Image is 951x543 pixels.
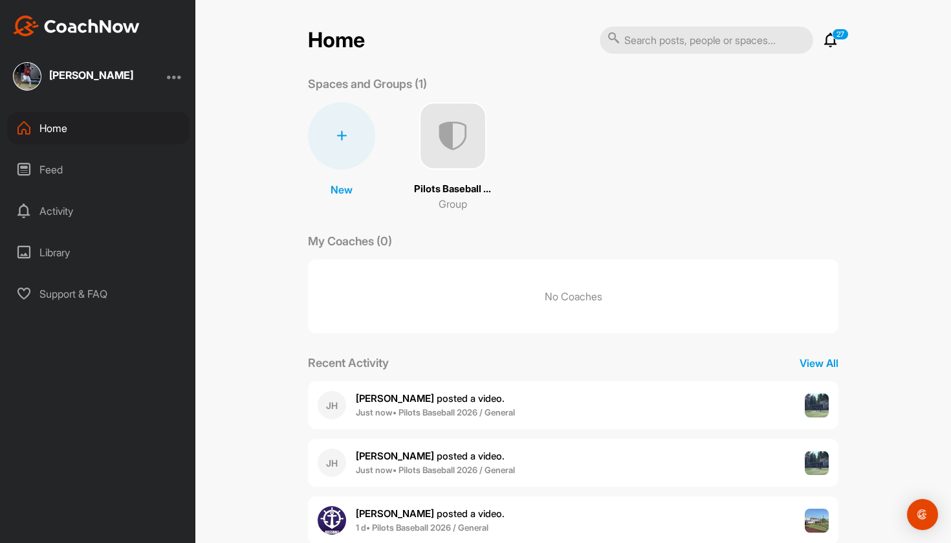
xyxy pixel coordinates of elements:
b: Just now • Pilots Baseball 2026 / General [356,407,515,417]
a: Pilots Baseball 2026Group [414,102,492,212]
p: 27 [832,28,849,40]
b: [PERSON_NAME] [356,507,434,520]
img: CoachNow [13,16,140,36]
p: Spaces and Groups (1) [308,75,427,93]
img: uAAAAAElFTkSuQmCC [419,102,486,170]
p: New [331,182,353,197]
img: user avatar [318,506,346,535]
div: Support & FAQ [7,278,190,310]
div: [PERSON_NAME] [49,70,133,80]
p: Group [439,196,467,212]
span: posted a video . [356,507,505,520]
img: post image [805,393,829,418]
div: JH [318,449,346,477]
img: post image [805,509,829,533]
b: [PERSON_NAME] [356,392,434,404]
img: square_9b118221e56dba4b32f5f1f4a524561e.jpg [13,62,41,91]
p: Pilots Baseball 2026 [414,182,492,197]
b: Just now • Pilots Baseball 2026 / General [356,465,515,475]
img: post image [805,451,829,476]
p: View All [800,355,838,371]
input: Search posts, people or spaces... [600,27,813,54]
span: posted a video . [356,450,505,462]
div: JH [318,391,346,419]
b: 1 d • Pilots Baseball 2026 / General [356,522,488,533]
div: Home [7,112,190,144]
span: posted a video . [356,392,505,404]
p: Recent Activity [308,354,389,371]
div: Open Intercom Messenger [907,499,938,530]
h2: Home [308,28,365,53]
div: Library [7,236,190,269]
b: [PERSON_NAME] [356,450,434,462]
p: My Coaches (0) [308,232,392,250]
div: Activity [7,195,190,227]
div: Feed [7,153,190,186]
p: No Coaches [308,260,838,333]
